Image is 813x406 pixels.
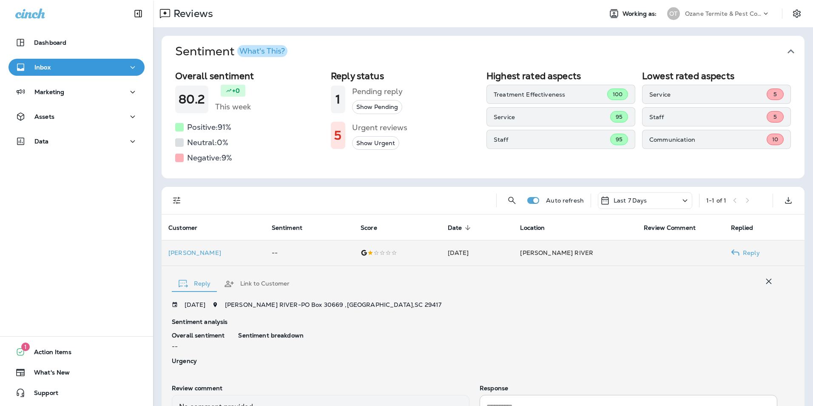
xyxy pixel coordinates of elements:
div: SentimentWhat's This? [162,67,804,178]
button: What's New [9,364,145,381]
span: Support [26,389,58,400]
p: Service [494,114,610,120]
div: -- [172,332,225,351]
span: Location [520,224,545,232]
span: Replied [731,224,753,232]
span: Action Items [26,349,71,359]
button: Search Reviews [503,192,520,209]
h2: Lowest rated aspects [642,71,791,81]
td: -- [265,240,354,266]
h1: 5 [334,129,342,143]
p: Staff [649,114,767,120]
h2: Overall sentiment [175,71,324,81]
button: Collapse Sidebar [126,5,150,22]
button: Support [9,384,145,401]
span: 5 [773,91,777,98]
p: Sentiment analysis [172,318,777,325]
button: What's This? [237,45,287,57]
span: Review Comment [644,224,696,232]
span: [PERSON_NAME] RIVER - PO Box 30669 , [GEOGRAPHIC_DATA] , SC 29417 [225,301,441,309]
button: Dashboard [9,34,145,51]
h1: 1 [334,92,342,106]
span: Date [448,224,473,232]
button: Link to Customer [217,269,296,299]
p: Service [649,91,767,98]
h2: Reply status [331,71,480,81]
h5: Urgent reviews [352,121,407,134]
p: Reply [739,249,760,256]
span: Date [448,224,462,232]
span: Sentiment [272,224,302,232]
p: Treatment Effectiveness [494,91,607,98]
button: Filters [168,192,185,209]
span: 95 [616,136,623,143]
h1: Sentiment [175,44,287,59]
span: 100 [613,91,623,98]
span: Score [361,224,388,232]
h5: This week [215,100,251,114]
span: 1 [21,343,30,351]
button: Reply [172,269,217,299]
p: Data [34,138,49,145]
p: Assets [34,113,54,120]
h1: 80.2 [179,92,205,106]
h5: Negative: 9 % [187,151,232,165]
p: Urgency [172,357,225,364]
h5: Pending reply [352,85,403,98]
div: Click to view Customer Drawer [168,249,258,256]
p: Reviews [170,7,213,20]
span: Score [361,224,377,232]
td: [DATE] [441,240,514,266]
button: Show Pending [352,100,402,114]
span: Customer [168,224,208,232]
button: SentimentWhat's This? [168,36,811,67]
div: OT [667,7,680,20]
button: Data [9,133,145,150]
p: Communication [649,136,767,143]
span: Customer [168,224,197,232]
p: Auto refresh [546,197,584,204]
p: [DATE] [185,301,205,308]
p: Overall sentiment [172,332,225,339]
p: Last 7 Days [614,197,647,204]
span: [PERSON_NAME] RIVER [520,249,593,257]
button: Inbox [9,59,145,76]
button: Settings [789,6,804,21]
p: Ozane Termite & Pest Control [685,10,762,17]
p: Dashboard [34,39,66,46]
p: Inbox [34,64,51,71]
span: Working as: [623,10,659,17]
p: Review comment [172,385,469,392]
span: Location [520,224,556,232]
p: [PERSON_NAME] [168,249,258,256]
p: Marketing [34,89,64,95]
div: What's This? [239,47,285,55]
span: 95 [616,113,623,120]
div: 1 - 1 of 1 [706,197,726,204]
button: Show Urgent [352,136,399,150]
p: Sentiment breakdown [238,332,777,339]
h5: Positive: 91 % [187,120,231,134]
button: 1Action Items [9,343,145,360]
span: What's New [26,369,70,379]
button: Marketing [9,83,145,100]
p: +0 [232,86,240,95]
button: Export as CSV [780,192,797,209]
span: 10 [772,136,778,143]
span: Replied [731,224,764,232]
p: Response [480,385,777,392]
p: Staff [494,136,610,143]
span: 5 [773,113,777,120]
h2: Highest rated aspects [486,71,635,81]
h5: Neutral: 0 % [187,136,228,149]
span: Sentiment [272,224,313,232]
span: Review Comment [644,224,707,232]
button: Assets [9,108,145,125]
